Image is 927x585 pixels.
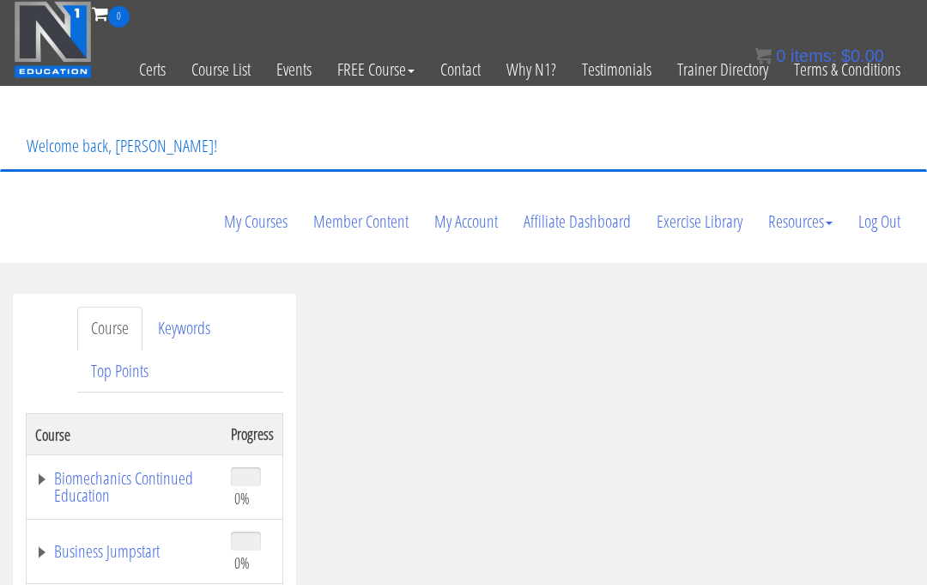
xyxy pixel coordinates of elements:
[569,27,664,112] a: Testimonials
[644,180,755,263] a: Exercise Library
[234,489,250,508] span: 0%
[35,470,214,504] a: Biomechanics Continued Education
[664,27,781,112] a: Trainer Directory
[845,180,913,263] a: Log Out
[27,414,223,455] th: Course
[776,46,785,65] span: 0
[264,27,324,112] a: Events
[211,180,300,263] a: My Courses
[427,27,494,112] a: Contact
[144,307,224,350] a: Keywords
[77,350,162,393] a: Top Points
[841,46,851,65] span: $
[494,27,569,112] a: Why N1?
[324,27,427,112] a: FREE Course
[754,46,884,65] a: 0 items: $0.00
[222,414,283,455] th: Progress
[14,112,230,180] p: Welcome back, [PERSON_NAME]!
[781,27,913,112] a: Terms & Conditions
[108,6,130,27] span: 0
[511,180,644,263] a: Affiliate Dashboard
[755,180,845,263] a: Resources
[126,27,179,112] a: Certs
[754,47,772,64] img: icon11.png
[14,1,92,78] img: n1-education
[179,27,264,112] a: Course List
[421,180,511,263] a: My Account
[841,46,884,65] bdi: 0.00
[791,46,836,65] span: items:
[77,307,142,350] a: Course
[35,543,214,560] a: Business Jumpstart
[92,2,130,25] a: 0
[234,553,250,572] span: 0%
[300,180,421,263] a: Member Content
